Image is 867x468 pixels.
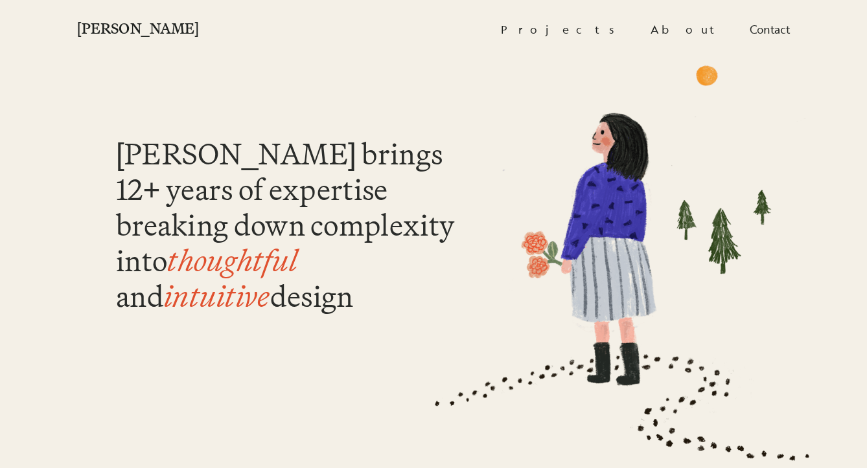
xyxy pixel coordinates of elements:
a: Projects [501,16,625,42]
em: thoughtful [167,241,297,279]
a: About [651,16,724,42]
span: and [116,277,164,315]
a: Contact [750,16,790,42]
em: intuitive [164,277,270,315]
h1: [PERSON_NAME] [77,21,199,36]
a: [PERSON_NAME] [77,16,199,36]
div: [PERSON_NAME] brings 12+ years of expertise breaking down complexity into design [116,136,472,314]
